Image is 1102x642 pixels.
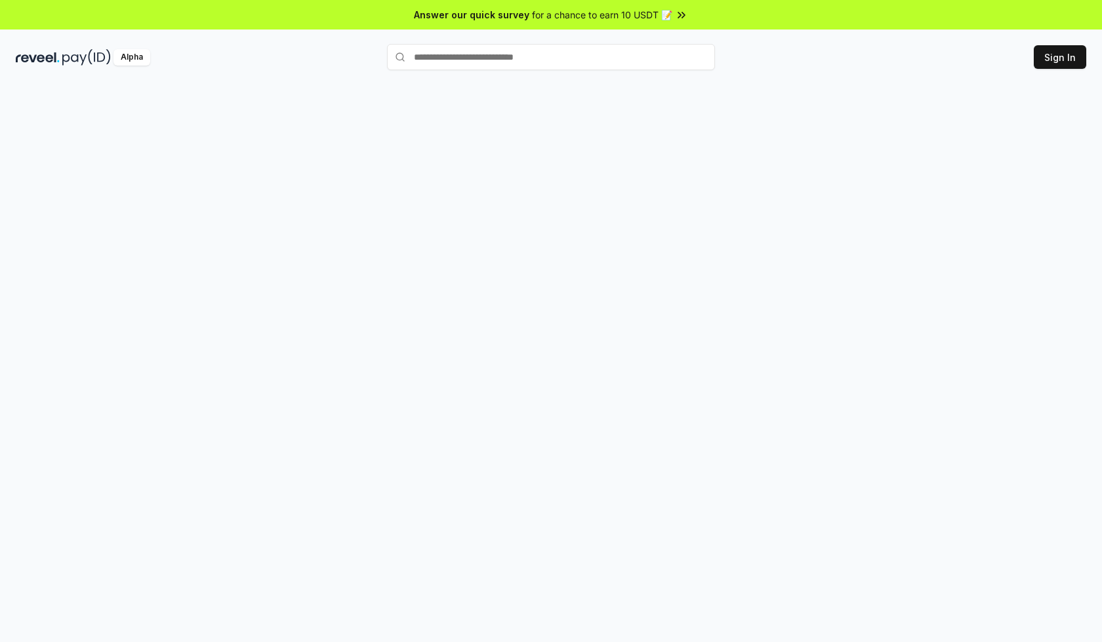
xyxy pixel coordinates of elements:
[532,8,672,22] span: for a chance to earn 10 USDT 📝
[16,49,60,66] img: reveel_dark
[414,8,529,22] span: Answer our quick survey
[62,49,111,66] img: pay_id
[1034,45,1086,69] button: Sign In
[113,49,150,66] div: Alpha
